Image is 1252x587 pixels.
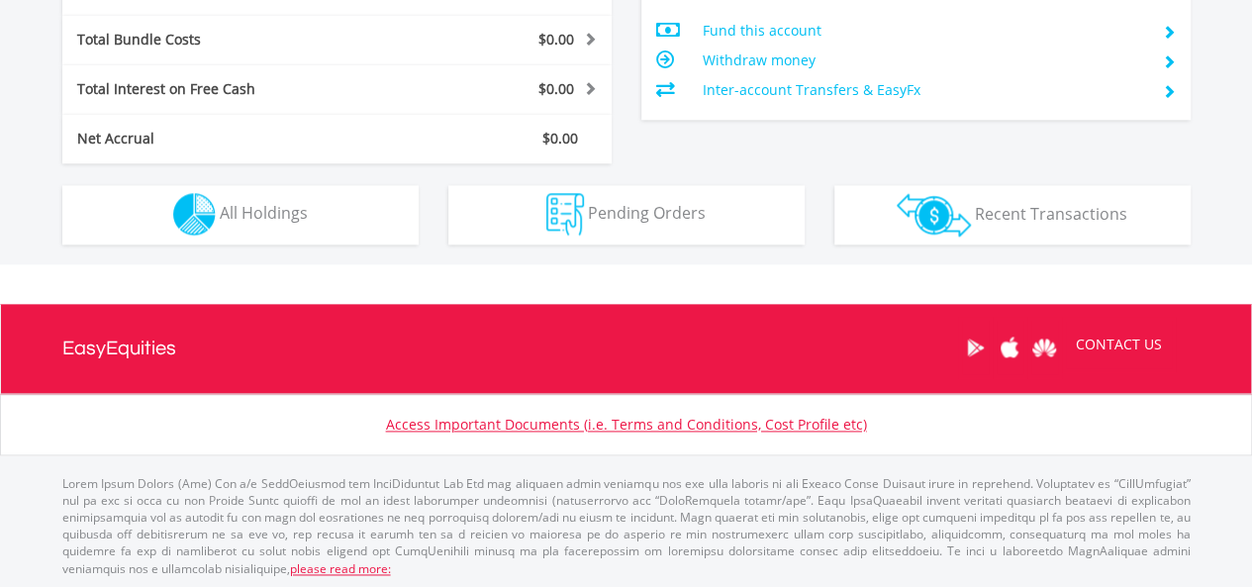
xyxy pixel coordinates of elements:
[62,129,383,148] div: Net Accrual
[588,202,706,224] span: Pending Orders
[542,129,578,147] span: $0.00
[173,193,216,236] img: holdings-wht.png
[975,202,1127,224] span: Recent Transactions
[62,185,419,245] button: All Holdings
[993,317,1027,378] a: Apple
[386,415,867,434] a: Access Important Documents (i.e. Terms and Conditions, Cost Profile etc)
[1027,317,1062,378] a: Huawei
[220,202,308,224] span: All Holdings
[290,560,391,577] a: please read more:
[538,30,574,49] span: $0.00
[62,30,383,49] div: Total Bundle Costs
[62,475,1191,577] p: Lorem Ipsum Dolors (Ame) Con a/e SeddOeiusmod tem InciDiduntut Lab Etd mag aliquaen admin veniamq...
[62,79,383,99] div: Total Interest on Free Cash
[834,185,1191,245] button: Recent Transactions
[702,16,1146,46] td: Fund this account
[546,193,584,236] img: pending_instructions-wht.png
[958,317,993,378] a: Google Play
[538,79,574,98] span: $0.00
[897,193,971,237] img: transactions-zar-wht.png
[448,185,805,245] button: Pending Orders
[702,75,1146,105] td: Inter-account Transfers & EasyFx
[1062,317,1176,372] a: CONTACT US
[702,46,1146,75] td: Withdraw money
[62,304,176,393] a: EasyEquities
